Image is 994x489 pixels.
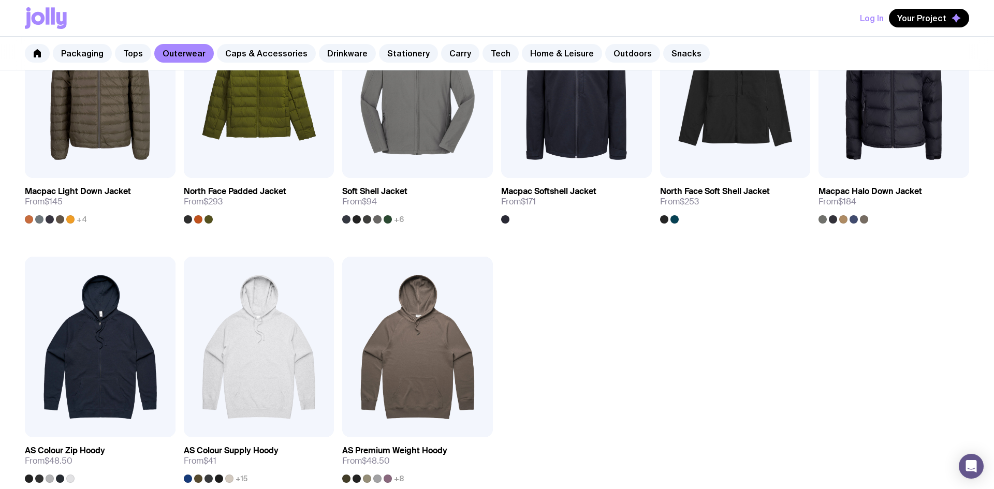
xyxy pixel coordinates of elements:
[184,186,286,197] h3: North Face Padded Jacket
[829,157,922,176] button: Add to wishlist
[818,197,856,207] span: From
[288,157,324,176] a: View
[25,437,176,483] a: AS Colour Zip HoodyFrom$48.50
[342,178,493,224] a: Soft Shell JacketFrom$94+6
[511,157,605,176] button: Add to wishlist
[130,417,165,435] a: View
[184,446,279,456] h3: AS Colour Supply Hoody
[483,44,519,63] a: Tech
[342,186,407,197] h3: Soft Shell Jacket
[680,196,699,207] span: $253
[353,157,446,176] button: Add to wishlist
[25,456,72,466] span: From
[378,161,437,172] span: Add to wishlist
[319,44,376,63] a: Drinkware
[220,421,279,431] span: Add to wishlist
[378,421,437,431] span: Add to wishlist
[353,417,446,435] button: Add to wishlist
[663,44,710,63] a: Snacks
[362,455,390,466] span: $48.50
[660,186,770,197] h3: North Face Soft Shell Jacket
[696,161,755,172] span: Add to wishlist
[342,197,377,207] span: From
[220,161,279,172] span: Add to wishlist
[660,178,811,224] a: North Face Soft Shell JacketFrom$253
[342,437,493,483] a: AS Premium Weight HoodyFrom$48.50+8
[924,157,959,176] a: View
[394,475,404,483] span: +8
[45,455,72,466] span: $48.50
[522,44,602,63] a: Home & Leisure
[288,417,324,435] a: View
[130,157,165,176] a: View
[203,455,216,466] span: $41
[25,186,131,197] h3: Macpac Light Down Jacket
[447,417,483,435] a: View
[379,44,438,63] a: Stationery
[606,157,641,176] a: View
[818,186,922,197] h3: Macpac Halo Down Jacket
[77,215,87,224] span: +4
[765,157,800,176] a: View
[670,157,764,176] button: Add to wishlist
[61,421,120,431] span: Add to wishlist
[362,196,377,207] span: $94
[45,196,63,207] span: $145
[184,178,334,224] a: North Face Padded JacketFrom$293
[959,454,984,479] div: Open Intercom Messenger
[537,161,596,172] span: Add to wishlist
[660,197,699,207] span: From
[184,437,334,483] a: AS Colour Supply HoodyFrom$41+15
[897,13,946,23] span: Your Project
[194,417,287,435] button: Add to wishlist
[203,196,223,207] span: $293
[184,197,223,207] span: From
[342,446,447,456] h3: AS Premium Weight Hoody
[501,186,596,197] h3: Macpac Softshell Jacket
[447,157,483,176] a: View
[441,44,479,63] a: Carry
[605,44,660,63] a: Outdoors
[501,197,536,207] span: From
[889,9,969,27] button: Your Project
[35,417,128,435] button: Add to wishlist
[194,157,287,176] button: Add to wishlist
[115,44,151,63] a: Tops
[25,197,63,207] span: From
[818,178,969,224] a: Macpac Halo Down JacketFrom$184
[184,456,216,466] span: From
[25,446,105,456] h3: AS Colour Zip Hoody
[61,161,120,172] span: Add to wishlist
[154,44,214,63] a: Outerwear
[35,157,128,176] button: Add to wishlist
[855,161,914,172] span: Add to wishlist
[236,475,247,483] span: +15
[25,178,176,224] a: Macpac Light Down JacketFrom$145+4
[838,196,856,207] span: $184
[501,178,652,224] a: Macpac Softshell JacketFrom$171
[53,44,112,63] a: Packaging
[394,215,404,224] span: +6
[521,196,536,207] span: $171
[217,44,316,63] a: Caps & Accessories
[860,9,884,27] button: Log In
[342,456,390,466] span: From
